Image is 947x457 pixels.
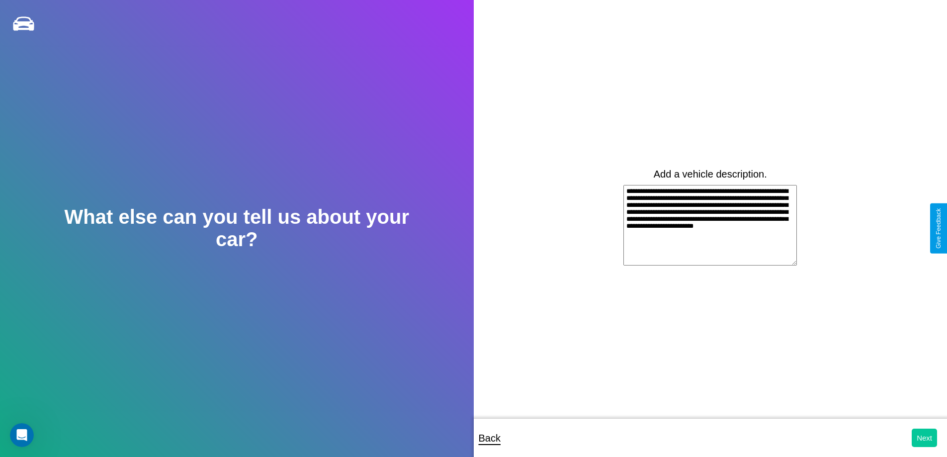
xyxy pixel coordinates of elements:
[654,169,767,180] label: Add a vehicle description.
[912,429,937,447] button: Next
[935,208,942,249] div: Give Feedback
[479,429,501,447] p: Back
[10,423,34,447] iframe: Intercom live chat
[47,206,426,251] h2: What else can you tell us about your car?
